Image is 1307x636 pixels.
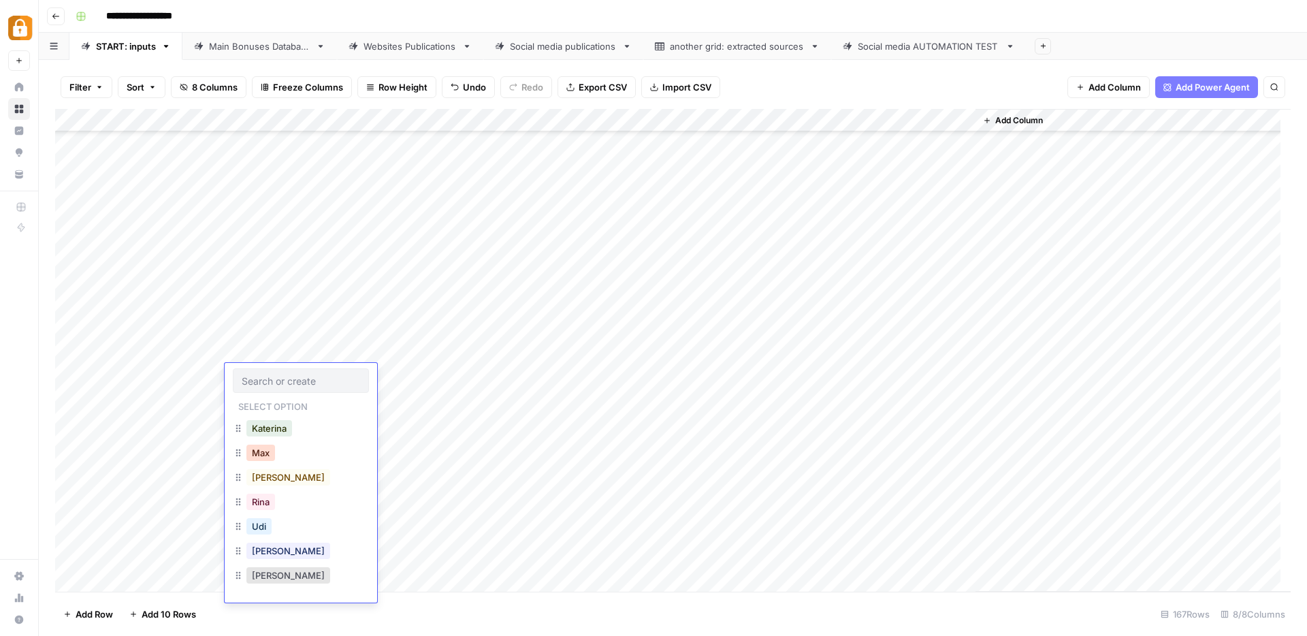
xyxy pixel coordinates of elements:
[8,120,30,142] a: Insights
[233,466,369,491] div: [PERSON_NAME]
[483,33,643,60] a: Social media publications
[233,540,369,565] div: [PERSON_NAME]
[357,76,436,98] button: Row Height
[8,16,33,40] img: Adzz Logo
[273,80,343,94] span: Freeze Columns
[209,39,310,53] div: Main Bonuses Database
[246,445,275,461] button: Max
[1176,80,1250,94] span: Add Power Agent
[69,80,91,94] span: Filter
[55,603,121,625] button: Add Row
[337,33,483,60] a: Websites Publications
[121,603,204,625] button: Add 10 Rows
[8,142,30,163] a: Opportunities
[500,76,552,98] button: Redo
[246,420,292,436] button: Katerina
[69,33,182,60] a: START: inputs
[641,76,720,98] button: Import CSV
[118,76,165,98] button: Sort
[1155,603,1215,625] div: 167 Rows
[96,39,156,53] div: START: inputs
[8,565,30,587] a: Settings
[8,587,30,609] a: Usage
[670,39,805,53] div: another grid: extracted sources
[1088,80,1141,94] span: Add Column
[233,589,369,614] div: Mikki
[76,607,113,621] span: Add Row
[1215,603,1291,625] div: 8/8 Columns
[192,80,238,94] span: 8 Columns
[1067,76,1150,98] button: Add Column
[521,80,543,94] span: Redo
[233,491,369,515] div: Rina
[8,76,30,98] a: Home
[233,417,369,442] div: Katerina
[995,114,1043,127] span: Add Column
[127,80,144,94] span: Sort
[8,609,30,631] button: Help + Support
[142,607,196,621] span: Add 10 Rows
[61,76,112,98] button: Filter
[662,80,711,94] span: Import CSV
[246,494,275,510] button: Rina
[246,543,330,559] button: [PERSON_NAME]
[252,76,352,98] button: Freeze Columns
[510,39,617,53] div: Social media publications
[463,80,486,94] span: Undo
[233,565,369,589] div: [PERSON_NAME]
[233,442,369,466] div: Max
[1155,76,1258,98] button: Add Power Agent
[643,33,831,60] a: another grid: extracted sources
[233,515,369,540] div: Udi
[364,39,457,53] div: Websites Publications
[579,80,627,94] span: Export CSV
[378,80,427,94] span: Row Height
[978,112,1048,129] button: Add Column
[8,98,30,120] a: Browse
[242,375,360,387] input: Search or create
[442,76,495,98] button: Undo
[233,397,313,413] p: Select option
[8,163,30,185] a: Your Data
[246,469,330,486] button: [PERSON_NAME]
[246,518,272,535] button: Udi
[558,76,636,98] button: Export CSV
[171,76,246,98] button: 8 Columns
[246,567,330,584] button: [PERSON_NAME]
[858,39,1000,53] div: Social media AUTOMATION TEST
[831,33,1027,60] a: Social media AUTOMATION TEST
[182,33,337,60] a: Main Bonuses Database
[8,11,30,45] button: Workspace: Adzz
